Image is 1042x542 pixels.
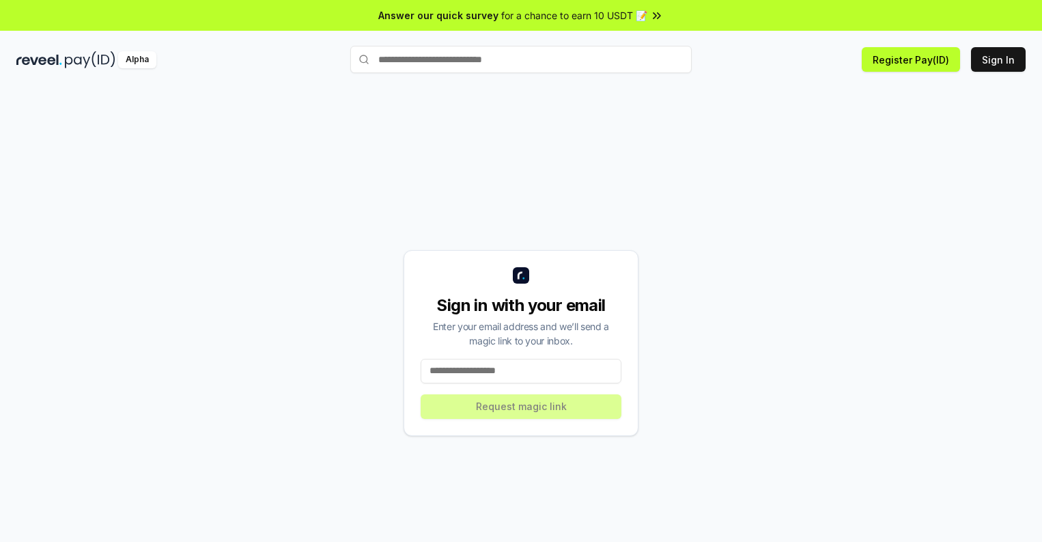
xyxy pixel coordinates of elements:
button: Register Pay(ID) [862,47,960,72]
div: Alpha [118,51,156,68]
span: Answer our quick survey [378,8,498,23]
img: logo_small [513,267,529,284]
button: Sign In [971,47,1026,72]
div: Enter your email address and we’ll send a magic link to your inbox. [421,319,621,348]
img: pay_id [65,51,115,68]
div: Sign in with your email [421,295,621,316]
img: reveel_dark [16,51,62,68]
span: for a chance to earn 10 USDT 📝 [501,8,647,23]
